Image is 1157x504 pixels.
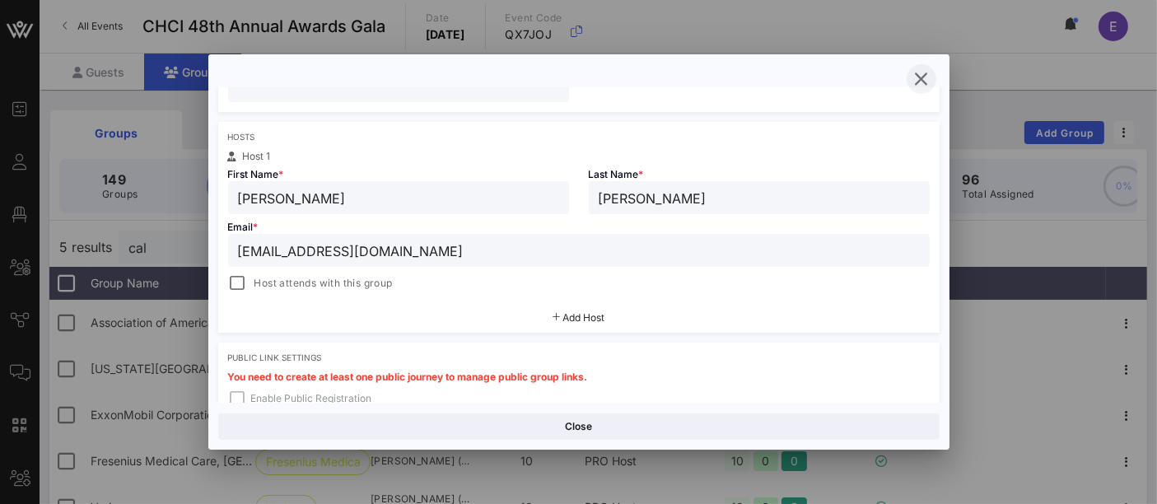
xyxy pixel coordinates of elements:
div: Hosts [228,132,930,142]
span: Host 1 [243,150,271,162]
span: First Name [228,168,284,180]
button: Add Host [553,313,604,323]
button: Close [218,413,940,440]
span: Add Host [562,311,604,324]
span: Host attends with this group [254,275,393,292]
span: You need to create at least one public journey to manage public group links. [228,371,588,383]
span: Last Name [589,168,644,180]
div: Public Link Settings [228,352,930,362]
span: Email [228,221,259,233]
